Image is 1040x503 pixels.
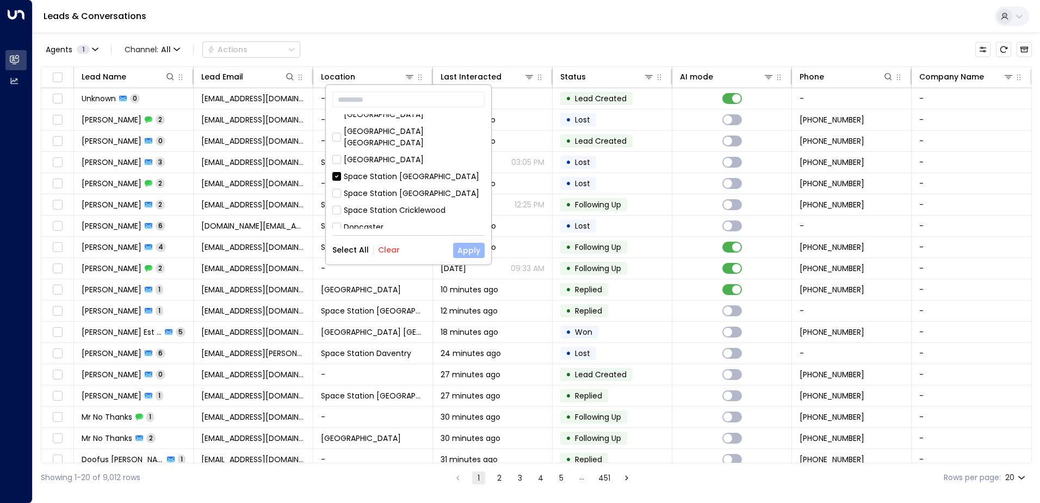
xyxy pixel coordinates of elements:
span: Lead Created [575,369,627,380]
div: [GEOGRAPHIC_DATA] [332,154,485,165]
div: Lead Email [201,70,243,83]
nav: pagination navigation [451,471,634,484]
button: Customize [975,42,991,57]
span: 24 minutes ago [441,348,501,359]
div: Location [321,70,415,83]
span: Toggle select row [51,283,64,297]
div: Button group with a nested menu [202,41,300,58]
td: - [792,88,912,109]
div: • [566,429,571,447]
td: - [912,88,1031,109]
div: AI mode [680,70,713,83]
span: +447547717415 [800,157,864,168]
span: Channel: [120,42,184,57]
span: Replied [575,305,602,316]
div: Space Station Cricklewood [344,205,445,216]
span: 0 [130,94,140,103]
span: 0 [156,370,165,379]
div: Space Station [GEOGRAPHIC_DATA] [344,171,479,182]
span: Following Up [575,433,621,444]
span: +44078978952 [800,454,864,465]
span: Won [575,327,592,338]
span: Doofus McGee [82,454,164,465]
div: • [566,450,571,469]
div: … [575,471,589,484]
td: - [912,152,1031,173]
span: Ellen Osborne [82,136,141,146]
span: Toggle select row [51,326,64,339]
button: Select All [332,246,369,254]
span: 0 [156,136,165,145]
span: Chase McCutcheon [82,263,141,274]
span: Space Station Stirchley [321,284,401,295]
div: • [566,365,571,384]
div: Space Station [GEOGRAPHIC_DATA] [344,188,479,199]
div: Last Interacted [441,70,502,83]
span: 1 [156,285,163,294]
p: 09:33 AM [511,263,544,274]
span: Agents [46,46,72,53]
button: Go to page 4 [534,471,547,484]
div: Last Interacted [441,70,535,83]
span: Toggle select row [51,198,64,212]
button: Go to page 3 [513,471,527,484]
span: Lost [575,114,590,125]
div: Phone [800,70,824,83]
td: - [912,131,1031,151]
span: +447922597588 [800,390,864,401]
span: Space Station Daventry [321,220,411,231]
span: +447493357920 [800,242,864,253]
span: e.goodby@hotmail.co.uk [201,114,305,125]
div: • [566,153,571,171]
span: jhofs@bbc.com [201,305,305,316]
span: All [161,45,171,54]
div: • [566,174,571,193]
span: +447547717415 [800,136,864,146]
td: - [912,216,1031,236]
span: Refresh [996,42,1011,57]
span: 2 [146,433,156,443]
div: • [566,195,571,214]
div: • [566,408,571,426]
div: [GEOGRAPHIC_DATA] [344,154,424,165]
span: Unknown [82,93,116,104]
p: 03:05 PM [511,157,544,168]
span: Mr No Thanks [82,433,132,444]
div: • [566,132,571,150]
div: Space Station Cricklewood [332,205,485,216]
span: Mr No Thanks [82,412,132,422]
div: Company Name [919,70,1014,83]
td: - [313,449,433,470]
td: - [313,258,433,279]
div: • [566,302,571,320]
div: Lead Name [82,70,126,83]
button: Go to page 2 [493,471,506,484]
div: Actions [207,45,247,54]
label: Rows per page: [944,472,1001,483]
button: Archived Leads [1017,42,1032,57]
span: dojos.furlong-4c@icloud.com [201,348,305,359]
span: Toggle select row [51,177,64,191]
div: • [566,387,571,405]
div: Status [560,70,586,83]
div: Status [560,70,654,83]
span: naomimbemba99@gmail.com [201,284,305,295]
td: - [912,364,1031,385]
span: Toggle select row [51,134,64,148]
span: simon@pancutt.net [201,93,305,104]
td: - [792,300,912,321]
span: Toggle select row [51,262,64,275]
span: Space Station Brentford [321,242,425,253]
span: +447518113012 [800,327,864,338]
span: Replied [575,454,602,465]
span: chase.mccutch@gmail.com [201,263,305,274]
span: Ellenqiue Martin [82,199,141,210]
span: Toggle select row [51,304,64,318]
td: - [912,237,1031,257]
span: Toggle select row [51,92,64,106]
div: Doncaster [332,222,485,233]
span: nothanks@nothanks.co.uk [201,412,305,422]
span: 6 [156,348,165,358]
span: Toggle select all [51,71,64,84]
span: Lost [575,157,590,168]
